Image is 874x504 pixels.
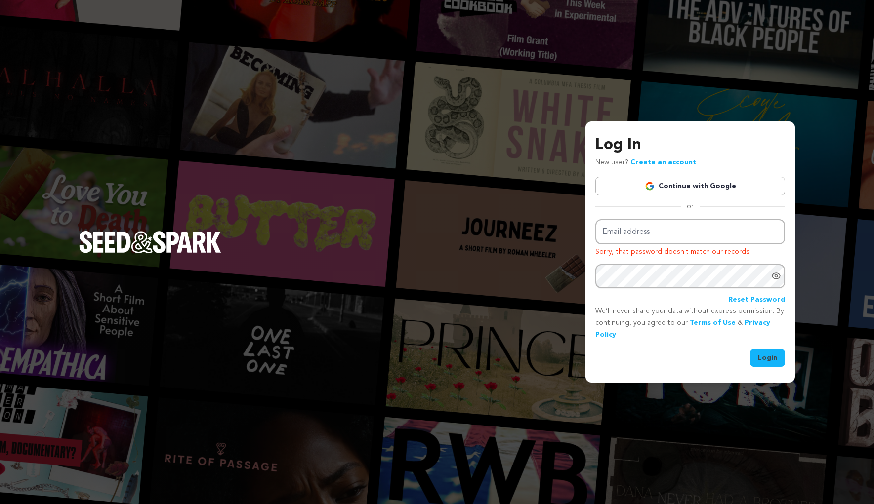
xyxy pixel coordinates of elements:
a: Privacy Policy [595,319,770,338]
a: Seed&Spark Homepage [79,231,221,272]
a: Show password as plain text. Warning: this will display your password on the screen. [771,271,781,281]
input: Email address [595,219,785,244]
p: New user? [595,157,696,169]
a: Create an account [630,159,696,166]
span: or [681,201,700,211]
a: Terms of Use [690,319,736,326]
a: Continue with Google [595,177,785,195]
h3: Log In [595,133,785,157]
p: Sorry, that password doesn't match our records! [595,246,785,258]
img: Google logo [645,181,655,191]
p: We’ll never share your data without express permission. By continuing, you agree to our & . [595,306,785,341]
a: Reset Password [728,294,785,306]
button: Login [750,349,785,367]
img: Seed&Spark Logo [79,231,221,253]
